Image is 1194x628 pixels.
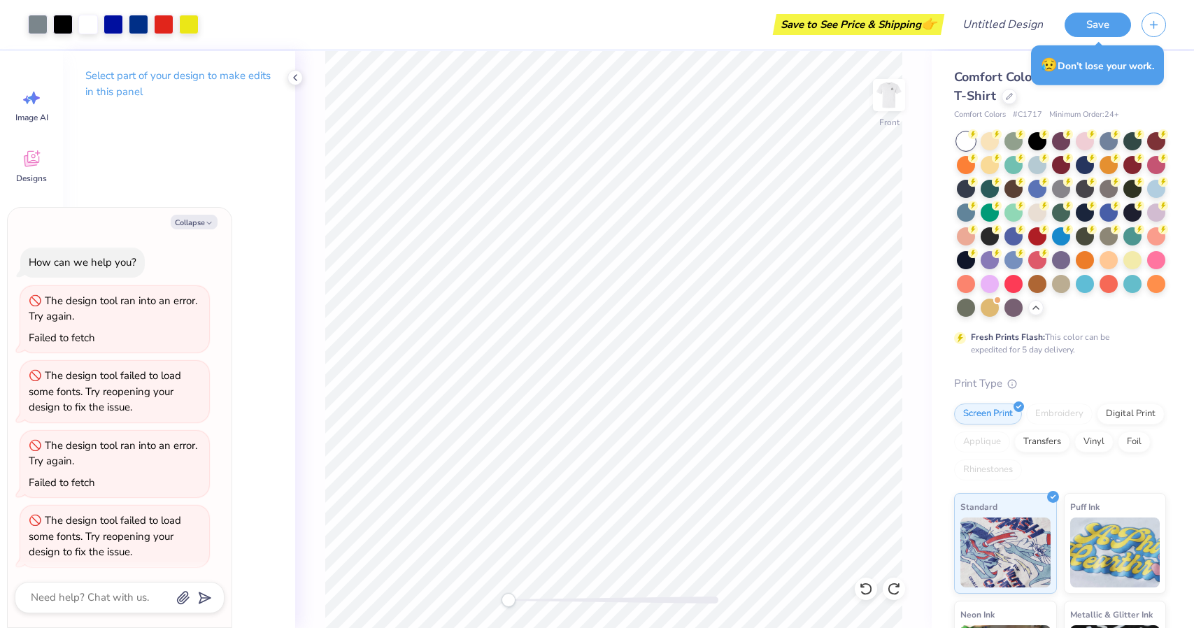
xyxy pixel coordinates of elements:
span: 😥 [1041,56,1058,74]
div: Print Type [954,376,1166,392]
span: Comfort Colors Adult Heavyweight T-Shirt [954,69,1162,104]
div: Failed to fetch [29,476,95,490]
div: Vinyl [1074,431,1114,452]
span: Puff Ink [1070,499,1100,514]
span: 👉 [921,15,937,32]
img: Standard [960,518,1051,587]
span: Metallic & Glitter Ink [1070,607,1153,622]
p: Select part of your design to make edits in this panel [85,68,273,100]
div: Foil [1118,431,1151,452]
div: The design tool failed to load some fonts. Try reopening your design to fix the issue. [29,369,181,414]
div: Failed to fetch [29,331,95,345]
img: Front [875,81,903,109]
div: Don’t lose your work. [1031,45,1164,85]
span: Image AI [15,112,48,123]
div: Accessibility label [502,593,516,607]
button: Collapse [171,215,218,229]
div: The design tool ran into an error. Try again. [29,294,197,324]
span: # C1717 [1013,109,1042,121]
div: This color can be expedited for 5 day delivery. [971,331,1143,356]
div: The design tool failed to load some fonts. Try reopening your design to fix the issue. [29,513,181,559]
div: How can we help you? [29,255,136,269]
div: Embroidery [1026,404,1093,424]
span: Comfort Colors [954,109,1006,121]
img: Puff Ink [1070,518,1160,587]
span: Minimum Order: 24 + [1049,109,1119,121]
div: Front [879,116,900,129]
div: Transfers [1014,431,1070,452]
span: Neon Ink [960,607,995,622]
span: Standard [960,499,997,514]
button: Save [1065,13,1131,37]
div: The design tool ran into an error. Try again. [29,438,197,469]
div: Screen Print [954,404,1022,424]
div: Applique [954,431,1010,452]
div: Digital Print [1097,404,1165,424]
input: Untitled Design [951,10,1054,38]
div: Save to See Price & Shipping [776,14,941,35]
strong: Fresh Prints Flash: [971,331,1045,343]
div: Rhinestones [954,459,1022,480]
span: Designs [16,173,47,184]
